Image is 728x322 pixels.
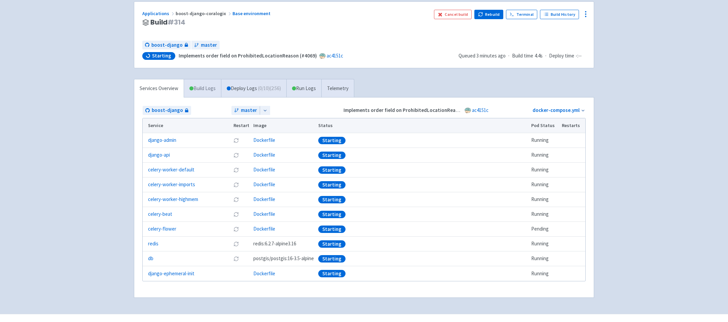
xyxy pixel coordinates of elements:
th: Status [316,118,529,133]
a: celery-worker-highmem [148,196,198,203]
a: django-admin [148,136,176,144]
a: boost-django [143,106,191,115]
time: 3 minutes ago [476,52,506,59]
td: Running [529,266,560,281]
strong: Implements order field on ProhibitedLocationReason (#4069) [179,52,317,59]
th: Pod Status [529,118,560,133]
span: Starting [152,52,171,59]
a: Build Logs [184,79,221,98]
button: Restart pod [233,153,239,158]
span: Build time [512,52,533,60]
div: Starting [318,152,345,159]
span: ( 0 / 10 ) (2:56) [258,85,281,92]
div: Starting [318,255,345,263]
td: Running [529,251,560,266]
a: Dockerfile [253,226,275,232]
a: docker-compose.yml [533,107,580,113]
a: Dockerfile [253,211,275,217]
a: Base environment [232,10,271,16]
td: Running [529,237,560,251]
span: boost-django [152,107,183,114]
button: Restart pod [233,227,239,232]
a: Terminal [506,10,537,19]
a: ac4151c [327,52,343,59]
td: Running [529,163,560,177]
a: celery-worker-default [148,166,194,174]
a: db [148,255,153,263]
td: Running [529,192,560,207]
span: -:-- [576,52,582,60]
a: Dockerfile [253,152,275,158]
div: Starting [318,270,345,277]
button: Restart pod [233,256,239,261]
span: boost-django [151,41,183,49]
strong: Implements order field on ProhibitedLocationReason (#4069) [343,107,482,113]
span: Deploy time [549,52,574,60]
span: # 314 [168,17,185,27]
button: Restart pod [233,197,239,202]
a: Dockerfile [253,181,275,188]
a: django-ephemeral-init [148,270,194,278]
button: Restart pod [233,212,239,217]
span: master [201,41,217,49]
a: Services Overview [134,79,184,98]
div: Starting [318,226,345,233]
td: Pending [529,222,560,237]
span: Queued [459,52,506,59]
a: Deploy Logs (0/10)(2:56) [221,79,286,98]
a: django-api [148,151,170,159]
span: master [241,107,257,114]
a: Dockerfile [253,166,275,173]
a: celery-worker-imports [148,181,195,189]
a: boost-django [142,41,191,50]
div: Starting [318,137,345,144]
a: Dockerfile [253,196,275,202]
a: Telemetry [321,79,354,98]
span: redis:6.2.7-alpine3.16 [253,240,296,248]
a: celery-beat [148,210,172,218]
span: 4.4s [535,52,543,60]
button: Restart pod [233,138,239,143]
button: Restart pod [233,241,239,247]
button: Restart pod [233,167,239,173]
th: Service [143,118,231,133]
a: Dockerfile [253,137,275,143]
a: master [191,41,220,50]
a: Build History [540,10,579,19]
button: Cancel build [434,10,472,19]
a: Applications [142,10,176,16]
a: redis [148,240,158,248]
span: postgis/postgis:16-3.5-alpine [253,255,314,263]
span: boost-django-coralogix [176,10,232,16]
a: Run Logs [286,79,321,98]
td: Running [529,177,560,192]
span: Build [150,18,185,26]
div: Starting [318,196,345,203]
th: Restarts [560,118,585,133]
button: Rebuild [474,10,503,19]
a: Dockerfile [253,270,275,277]
th: Restart [231,118,251,133]
div: Starting [318,181,345,189]
a: celery-flower [148,225,176,233]
div: Starting [318,166,345,174]
div: Starting [318,240,345,248]
div: Starting [318,211,345,218]
td: Running [529,207,560,222]
div: · · [459,52,586,60]
th: Image [251,118,316,133]
a: ac4151c [472,107,488,113]
td: Running [529,148,560,163]
a: master [231,106,260,115]
td: Running [529,133,560,148]
button: Restart pod [233,182,239,188]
